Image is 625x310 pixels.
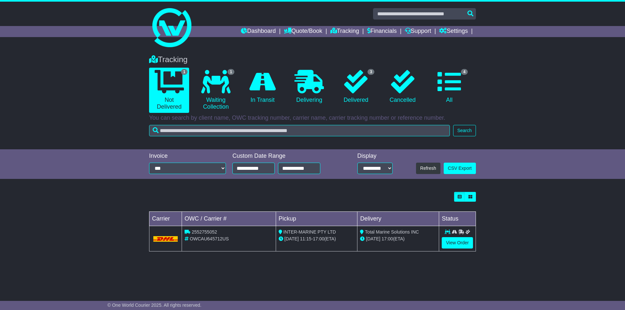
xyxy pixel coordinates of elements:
[182,212,276,226] td: OWC / Carrier #
[149,212,182,226] td: Carrier
[192,229,217,235] span: 2552755052
[367,26,397,37] a: Financials
[241,26,276,37] a: Dashboard
[357,153,393,160] div: Display
[149,68,189,113] a: 1 Not Delivered
[336,68,376,106] a: 3 Delivered
[284,26,322,37] a: Quote/Book
[453,125,476,136] button: Search
[442,237,473,249] a: View Order
[181,69,188,75] span: 1
[232,153,337,160] div: Custom Date Range
[461,69,468,75] span: 4
[357,212,439,226] td: Delivery
[285,236,299,241] span: [DATE]
[228,69,234,75] span: 1
[149,153,226,160] div: Invoice
[382,236,393,241] span: 17:00
[279,236,355,242] div: - (ETA)
[146,55,479,64] div: Tracking
[416,163,440,174] button: Refresh
[149,115,476,122] p: You can search by client name, OWC tracking number, carrier name, carrier tracking number or refe...
[289,68,329,106] a: Delivering
[365,229,419,235] span: Total Marine Solutions INC
[284,229,336,235] span: INTER-MARINE PTY LTD
[444,163,476,174] a: CSV Export
[153,236,178,241] img: DHL.png
[276,212,357,226] td: Pickup
[300,236,312,241] span: 11:15
[196,68,236,113] a: 1 Waiting Collection
[107,303,201,308] span: © One World Courier 2025. All rights reserved.
[439,26,468,37] a: Settings
[313,236,324,241] span: 17:00
[405,26,431,37] a: Support
[190,236,229,241] span: OWCAU645712US
[382,68,423,106] a: Cancelled
[366,236,380,241] span: [DATE]
[439,212,476,226] td: Status
[360,236,436,242] div: (ETA)
[243,68,283,106] a: In Transit
[429,68,469,106] a: 4 All
[330,26,359,37] a: Tracking
[368,69,374,75] span: 3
